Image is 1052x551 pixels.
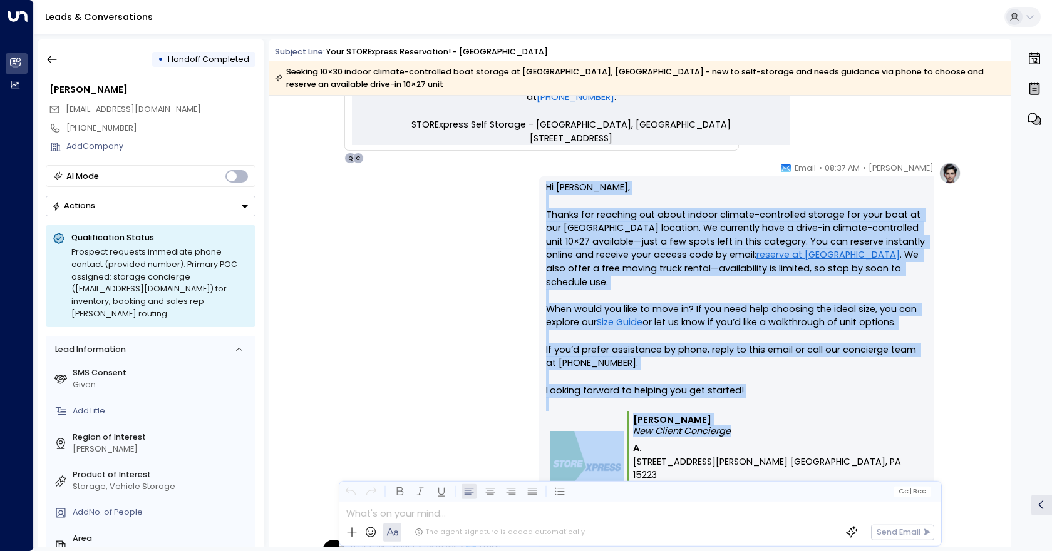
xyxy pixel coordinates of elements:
[898,488,926,495] span: Cc Bcc
[546,181,927,410] p: Hi [PERSON_NAME], Thanks for reaching out about indoor climate-controlled storage for your boat a...
[46,196,255,216] div: Button group with a nested menu
[66,123,255,134] div: [PHONE_NUMBER]
[939,162,961,185] img: profile-logo.png
[49,83,255,97] div: [PERSON_NAME]
[66,170,99,183] div: AI Mode
[158,49,163,69] div: •
[45,11,153,23] a: Leads & Conversations
[756,248,900,262] a: reserve at [GEOGRAPHIC_DATA]
[910,488,912,495] span: |
[73,469,251,481] label: Product of Interest
[411,118,731,131] span: STORExpress Self Storage - [GEOGRAPHIC_DATA], [GEOGRAPHIC_DATA]
[73,533,251,545] label: Area
[73,367,251,379] label: SMS Consent
[364,484,379,500] button: Redo
[633,442,642,455] span: A.
[73,481,251,493] div: Storage, Vehicle Storage
[66,104,201,114] span: [EMAIL_ADDRESS][DOMAIN_NAME]
[46,196,255,216] button: Actions
[863,162,866,174] span: •
[633,455,923,482] span: [STREET_ADDRESS][PERSON_NAME] [GEOGRAPHIC_DATA], PA 15223
[344,153,356,164] div: Q
[825,162,860,174] span: 08:37 AM
[71,232,249,243] p: Qualification Status
[73,379,251,391] div: Given
[537,90,614,104] a: [PHONE_NUMBER]
[275,66,1004,91] div: Seeking 10×30 indoor climate-controlled boat storage at [GEOGRAPHIC_DATA], [GEOGRAPHIC_DATA] - ne...
[275,46,325,57] span: Subject Line:
[869,162,934,174] span: [PERSON_NAME]
[71,246,249,320] div: Prospect requests immediate phone contact (provided number). Primary POC assigned: storage concie...
[819,162,822,174] span: •
[633,425,731,437] i: New Client Concierge
[73,432,251,443] label: Region of Interest
[168,54,249,64] span: Handoff Completed
[353,153,364,164] div: C
[795,162,816,174] span: Email
[73,405,251,417] div: AddTitle
[52,201,95,211] div: Actions
[633,413,711,426] b: [PERSON_NAME]
[597,316,642,330] a: Size Guide
[530,131,612,145] span: [STREET_ADDRESS]
[51,344,125,356] div: Lead Information
[66,141,255,153] div: AddCompany
[894,486,931,497] button: Cc|Bcc
[326,46,548,58] div: Your STORExpress Reservation! - [GEOGRAPHIC_DATA]
[73,507,251,518] div: AddNo. of People
[66,104,201,116] span: crankyjones@gmail.com
[343,484,358,500] button: Undo
[415,527,585,537] div: The agent signature is added automatically
[550,431,624,504] img: storexpress_logo.png
[73,443,251,455] div: [PERSON_NAME]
